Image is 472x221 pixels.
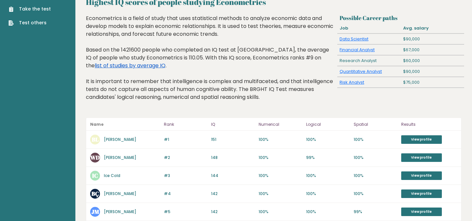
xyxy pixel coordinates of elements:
p: #3 [164,173,207,179]
p: #5 [164,209,207,215]
p: 144 [211,173,255,179]
p: 100% [259,137,302,143]
p: 100% [306,209,350,215]
p: 100% [354,155,397,161]
div: Econometrics is a field of study that uses statistical methods to analyze economic data and devel... [86,14,335,111]
a: Ice Cold [104,173,120,178]
div: $90,000 [401,66,464,77]
p: 100% [306,191,350,197]
a: Data Scientist [340,36,368,42]
p: 100% [306,173,350,179]
p: 100% [354,191,397,197]
p: 142 [211,209,255,215]
a: Financial Analyst [340,47,375,53]
a: list of studies by average IQ [95,62,166,69]
p: 100% [259,173,302,179]
a: Quantitative Analyst [340,68,382,75]
p: #2 [164,155,207,161]
a: Risk Analyst [340,79,364,85]
p: 100% [354,137,397,143]
p: IQ [211,121,255,128]
a: Test others [9,19,51,26]
b: Name [90,122,104,127]
div: Job [337,23,401,33]
p: 100% [259,209,302,215]
p: 151 [211,137,255,143]
p: Rank [164,121,207,128]
text: BÇ [91,190,99,197]
p: Logical [306,121,350,128]
p: 148 [211,155,255,161]
p: 100% [354,173,397,179]
a: [PERSON_NAME] [104,155,136,160]
text: WD [90,154,100,161]
text: JM [91,208,99,215]
div: $67,000 [401,45,464,55]
p: Results [401,121,457,128]
a: [PERSON_NAME] [104,137,136,142]
div: Avg. salary [401,23,464,33]
div: $60,000 [401,55,464,66]
text: BL [92,136,99,143]
div: $90,000 [401,34,464,44]
text: IC [92,172,98,179]
p: 99% [354,209,397,215]
div: Research Analyst [337,55,401,66]
p: #4 [164,191,207,197]
a: View profile [401,171,442,180]
a: View profile [401,189,442,198]
p: Numerical [259,121,302,128]
p: #1 [164,137,207,143]
a: View profile [401,153,442,162]
p: 100% [259,191,302,197]
p: Spatial [354,121,397,128]
p: 100% [306,137,350,143]
h3: Possible Career paths [340,14,462,21]
p: 142 [211,191,255,197]
div: $75,000 [401,77,464,88]
a: [PERSON_NAME] [104,209,136,214]
a: [PERSON_NAME] [104,191,136,196]
a: Take the test [9,6,51,12]
a: View profile [401,208,442,216]
p: 100% [259,155,302,161]
a: View profile [401,135,442,144]
p: 99% [306,155,350,161]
